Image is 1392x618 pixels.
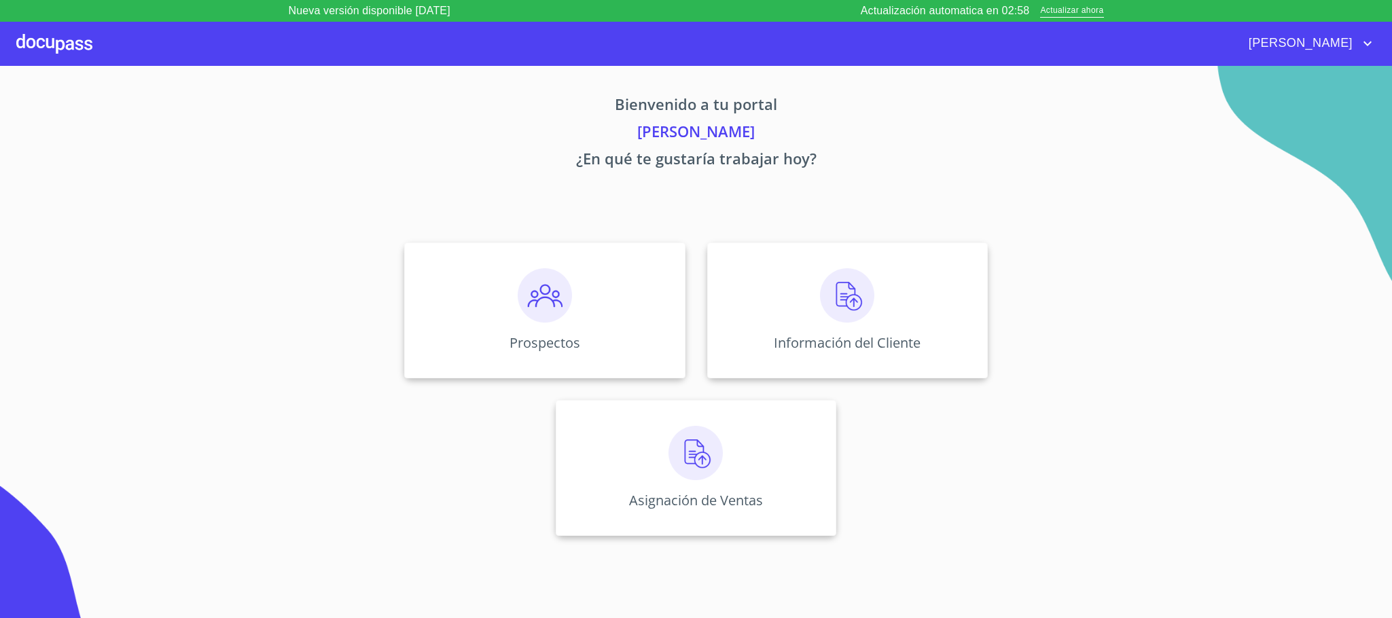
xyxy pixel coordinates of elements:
[1040,4,1103,18] span: Actualizar ahora
[1238,33,1359,54] span: [PERSON_NAME]
[510,333,580,352] p: Prospectos
[278,93,1115,120] p: Bienvenido a tu portal
[774,333,921,352] p: Información del Cliente
[1238,33,1376,54] button: account of current user
[289,3,450,19] p: Nueva versión disponible [DATE]
[278,120,1115,147] p: [PERSON_NAME]
[278,147,1115,175] p: ¿En qué te gustaría trabajar hoy?
[861,3,1030,19] p: Actualización automatica en 02:58
[518,268,572,323] img: prospectos.png
[668,426,723,480] img: carga.png
[820,268,874,323] img: carga.png
[629,491,763,509] p: Asignación de Ventas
